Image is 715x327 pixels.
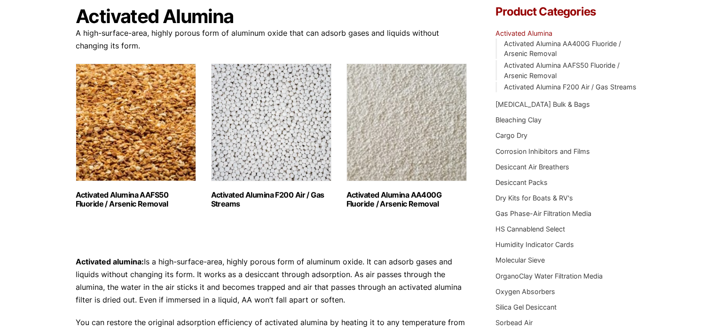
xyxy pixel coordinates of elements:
[76,257,144,266] strong: Activated alumina:
[76,191,196,208] h2: Activated Alumina AAFS50 Fluoride / Arsenic Removal
[495,6,639,17] h4: Product Categories
[346,191,467,208] h2: Activated Alumina AA400G Fluoride / Arsenic Removal
[76,6,468,27] h1: Activated Alumina
[495,319,533,327] a: Sorbead Air
[211,64,331,208] a: Visit product category Activated Alumina F200 Air / Gas Streams
[346,64,467,208] a: Visit product category Activated Alumina AA400G Fluoride / Arsenic Removal
[346,64,467,181] img: Activated Alumina AA400G Fluoride / Arsenic Removal
[76,255,468,307] p: Is a high-surface-area, highly porous form of aluminum oxide. It can adsorb gases and liquids wit...
[495,256,545,264] a: Molecular Sieve
[495,272,603,280] a: OrganoClay Water Filtration Media
[76,64,196,181] img: Activated Alumina AAFS50 Fluoride / Arsenic Removal
[495,225,565,233] a: HS Cannablend Select
[495,147,590,155] a: Corrosion Inhibitors and Films
[76,27,468,52] p: A high-surface-area, highly porous form of aluminum oxide that can adsorb gases and liquids witho...
[495,116,542,124] a: Bleaching Clay
[76,64,196,208] a: Visit product category Activated Alumina AAFS50 Fluoride / Arsenic Removal
[495,100,590,108] a: [MEDICAL_DATA] Bulk & Bags
[495,194,573,202] a: Dry Kits for Boats & RV's
[495,287,555,295] a: Oxygen Absorbers
[495,131,527,139] a: Cargo Dry
[495,178,548,186] a: Desiccant Packs
[495,240,574,248] a: Humidity Indicator Cards
[503,40,621,58] a: Activated Alumina AA400G Fluoride / Arsenic Removal
[503,61,619,80] a: Activated Alumina AAFS50 Fluoride / Arsenic Removal
[495,29,552,37] a: Activated Alumina
[503,83,636,91] a: Activated Alumina F200 Air / Gas Streams
[495,209,591,217] a: Gas Phase-Air Filtration Media
[211,191,331,208] h2: Activated Alumina F200 Air / Gas Streams
[495,163,569,171] a: Desiccant Air Breathers
[211,64,331,181] img: Activated Alumina F200 Air / Gas Streams
[495,303,557,311] a: Silica Gel Desiccant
